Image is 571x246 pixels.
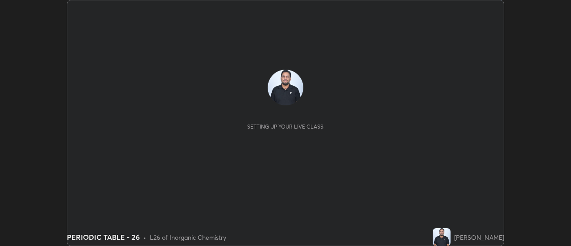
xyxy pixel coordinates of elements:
div: • [143,233,146,242]
div: Setting up your live class [247,123,323,130]
img: e1c97fa6ee1c4dd2a6afcca3344b7cb0.jpg [268,70,303,105]
div: L26 of Inorganic Chemistry [150,233,226,242]
img: e1c97fa6ee1c4dd2a6afcca3344b7cb0.jpg [433,228,451,246]
div: PERIODIC TABLE - 26 [67,232,140,242]
div: [PERSON_NAME] [454,233,504,242]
